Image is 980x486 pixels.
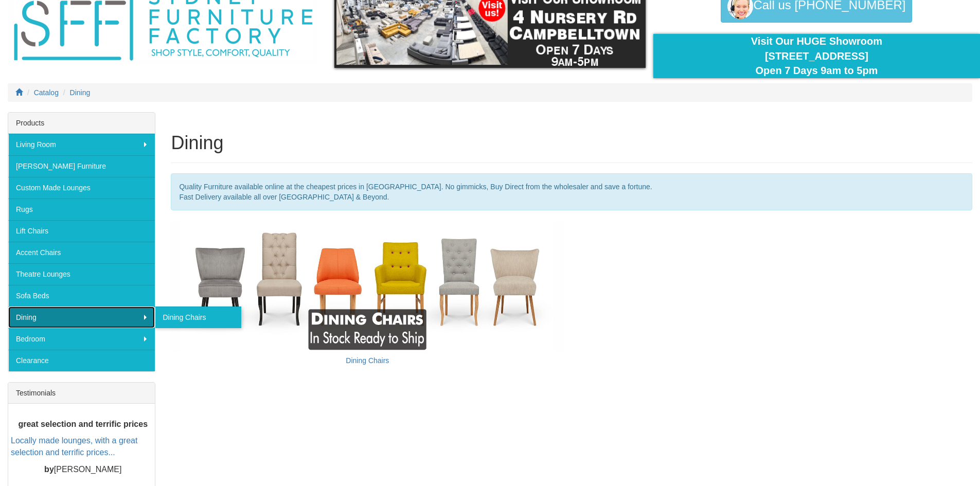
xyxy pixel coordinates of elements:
a: Dining Chairs [346,356,389,365]
div: Testimonials [8,383,155,404]
div: Products [8,113,155,134]
a: [PERSON_NAME] Furniture [8,155,155,177]
a: Custom Made Lounges [8,177,155,199]
h1: Dining [171,133,972,153]
a: Bedroom [8,328,155,350]
b: great selection and terrific prices [18,420,148,428]
div: Visit Our HUGE Showroom [STREET_ADDRESS] Open 7 Days 9am to 5pm [661,34,972,78]
p: [PERSON_NAME] [11,464,155,476]
img: Dining Chairs [171,221,564,352]
a: Theatre Lounges [8,263,155,285]
a: Clearance [8,350,155,371]
a: Rugs [8,199,155,220]
div: Quality Furniture available online at the cheapest prices in [GEOGRAPHIC_DATA]. No gimmicks, Buy ... [171,173,972,210]
a: Sofa Beds [8,285,155,307]
a: Dining [8,307,155,328]
a: Catalog [34,88,59,97]
a: Dining [70,88,91,97]
a: Living Room [8,134,155,155]
a: Accent Chairs [8,242,155,263]
a: Dining Chairs [155,307,241,328]
a: Lift Chairs [8,220,155,242]
b: by [44,465,54,474]
a: Locally made lounges, with a great selection and terrific prices... [11,437,137,457]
